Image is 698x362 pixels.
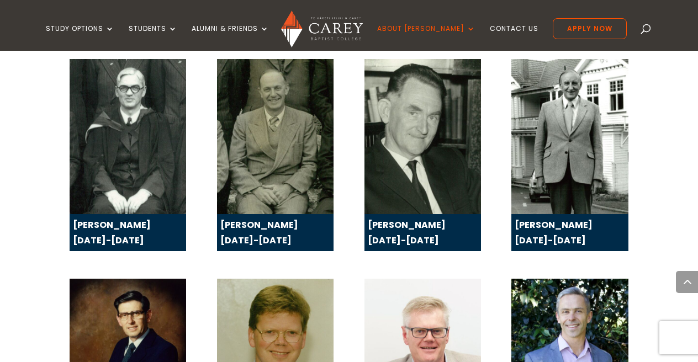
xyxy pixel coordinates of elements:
[364,59,481,214] img: 1960-1973 Principal Ayson Clifford
[192,25,269,51] a: Alumni & Friends
[73,219,151,246] strong: [PERSON_NAME] [DATE]-[DATE]
[515,219,593,246] strong: [PERSON_NAME] [DATE]-[DATE]
[553,18,627,39] a: Apply Now
[129,25,177,51] a: Students
[46,25,114,51] a: Study Options
[70,59,186,214] img: 1946-1952 Principal Luke Jenkins
[368,219,446,246] strong: [PERSON_NAME] [DATE]-[DATE]
[511,59,628,214] img: 1974-1984 Principal Bob Thompson
[217,59,334,214] img: 1953-1960 Principal Ted Roberts-Thomson
[490,25,538,51] a: Contact Us
[220,219,298,246] strong: [PERSON_NAME] [DATE]-[DATE]
[281,10,362,47] img: Carey Baptist College
[377,25,475,51] a: About [PERSON_NAME]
